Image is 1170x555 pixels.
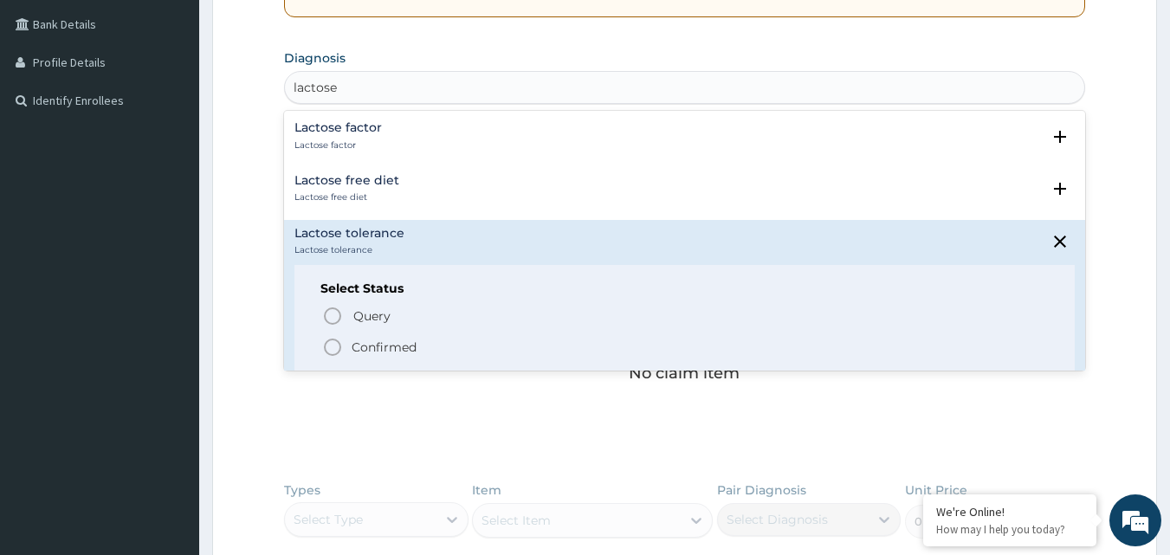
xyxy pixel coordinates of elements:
[1050,231,1070,252] i: close select status
[294,244,404,256] p: Lactose tolerance
[284,49,346,67] label: Diagnosis
[320,282,1050,295] h6: Select Status
[322,337,343,358] i: status option filled
[294,174,399,187] h4: Lactose free diet
[294,191,399,203] p: Lactose free diet
[936,504,1083,520] div: We're Online!
[936,522,1083,537] p: How may I help you today?
[294,121,382,134] h4: Lactose factor
[1050,178,1070,199] i: open select status
[9,371,330,431] textarea: Type your message and hit 'Enter'
[284,9,326,50] div: Minimize live chat window
[90,97,291,119] div: Chat with us now
[32,87,70,130] img: d_794563401_company_1708531726252_794563401
[322,306,343,326] i: status option query
[352,339,417,356] p: Confirmed
[100,167,239,342] span: We're online!
[294,227,404,240] h4: Lactose tolerance
[1050,126,1070,147] i: open select status
[629,365,740,382] p: No claim item
[294,139,382,152] p: Lactose factor
[353,307,391,325] span: Query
